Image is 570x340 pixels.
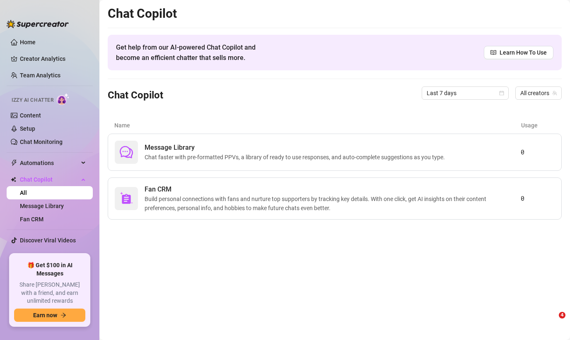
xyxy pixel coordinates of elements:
[14,261,85,278] span: 🎁 Get $100 in AI Messages
[520,87,557,99] span: All creators
[14,281,85,305] span: Share [PERSON_NAME] with a friend, and earn unlimited rewards
[145,143,448,153] span: Message Library
[500,48,547,57] span: Learn How To Use
[20,125,35,132] a: Setup
[20,139,63,145] a: Chat Monitoring
[20,72,60,79] a: Team Analytics
[20,203,64,209] a: Message Library
[20,52,86,65] a: Creator Analytics
[11,177,16,182] img: Chat Copilot
[521,194,555,204] article: 0
[521,147,555,157] article: 0
[521,121,555,130] article: Usage
[20,39,36,45] a: Home
[20,237,76,244] a: Discover Viral Videos
[145,153,448,162] span: Chat faster with pre-formatted PPVs, a library of ready to use responses, and auto-complete sugge...
[20,189,27,196] a: All
[145,194,521,213] span: Build personal connections with fans and nurture top supporters by tracking key details. With one...
[490,50,496,55] span: read
[145,184,521,194] span: Fan CRM
[542,312,562,332] iframe: Intercom live chat
[116,42,275,63] span: Get help from our AI-powered Chat Copilot and become an efficient chatter that sells more.
[20,216,43,223] a: Fan CRM
[108,89,163,102] h3: Chat Copilot
[114,121,521,130] article: Name
[12,96,53,104] span: Izzy AI Chatter
[108,6,562,22] h2: Chat Copilot
[60,312,66,318] span: arrow-right
[11,160,17,166] span: thunderbolt
[14,309,85,322] button: Earn nowarrow-right
[57,93,70,105] img: AI Chatter
[120,146,133,159] span: comment
[7,20,69,28] img: logo-BBDzfeDw.svg
[499,91,504,96] span: calendar
[484,46,553,59] a: Learn How To Use
[559,312,565,318] span: 4
[20,173,79,186] span: Chat Copilot
[20,112,41,119] a: Content
[120,192,133,205] img: svg%3e
[427,87,504,99] span: Last 7 days
[552,91,557,96] span: team
[20,156,79,170] span: Automations
[33,312,57,318] span: Earn now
